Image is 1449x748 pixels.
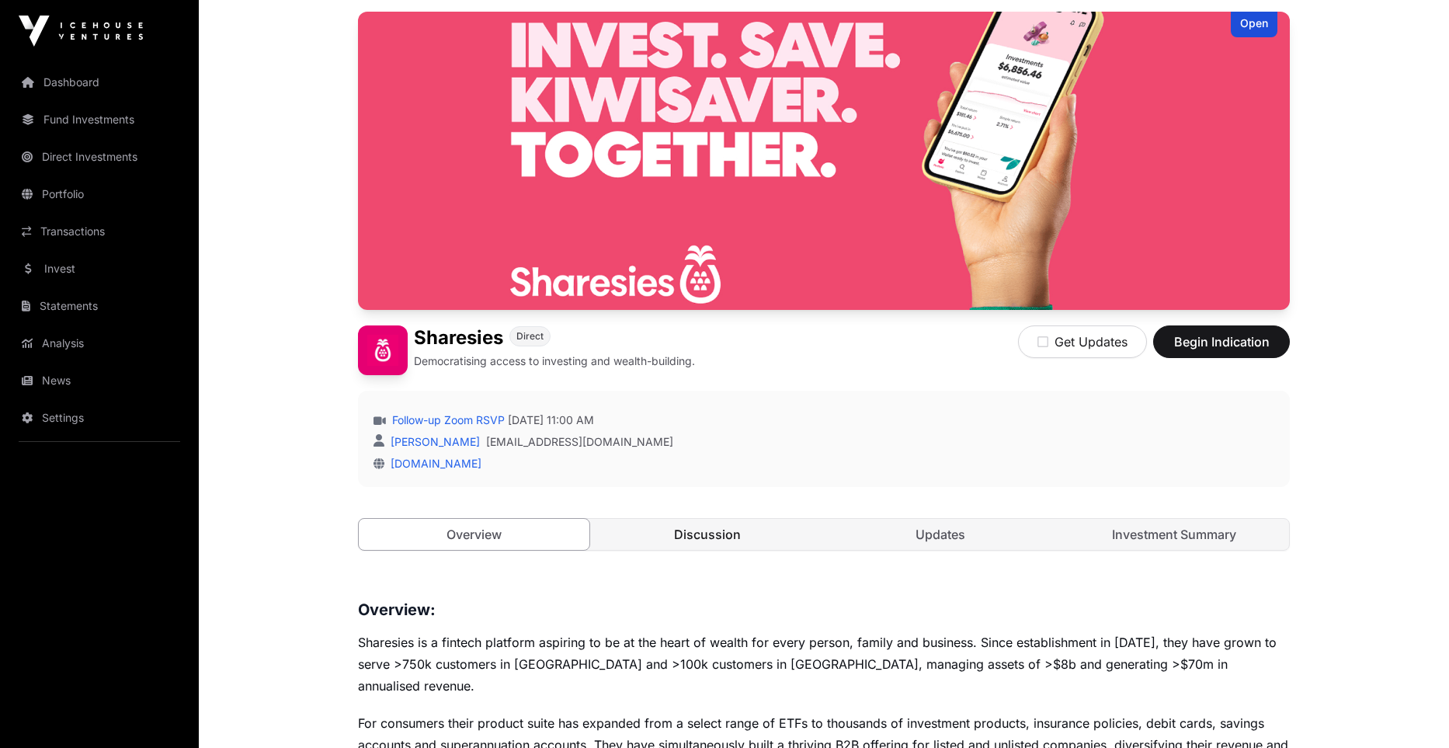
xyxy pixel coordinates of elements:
[1059,519,1290,550] a: Investment Summary
[825,519,1056,550] a: Updates
[516,330,544,343] span: Direct
[359,519,1289,550] nav: Tabs
[358,631,1290,697] p: Sharesies is a fintech platform aspiring to be at the heart of wealth for every person, family an...
[592,519,823,550] a: Discussion
[12,364,186,398] a: News
[12,401,186,435] a: Settings
[389,412,505,428] a: Follow-up Zoom RSVP
[12,326,186,360] a: Analysis
[12,177,186,211] a: Portfolio
[12,65,186,99] a: Dashboard
[358,518,590,551] a: Overview
[387,435,480,448] a: [PERSON_NAME]
[384,457,481,470] a: [DOMAIN_NAME]
[358,325,408,375] img: Sharesies
[358,597,1290,622] h3: Overview:
[1231,12,1277,37] div: Open
[1371,673,1449,748] iframe: Chat Widget
[12,289,186,323] a: Statements
[358,12,1290,310] img: Sharesies
[414,353,695,369] p: Democratising access to investing and wealth-building.
[12,103,186,137] a: Fund Investments
[1153,325,1290,358] button: Begin Indication
[486,434,673,450] a: [EMAIL_ADDRESS][DOMAIN_NAME]
[19,16,143,47] img: Icehouse Ventures Logo
[508,412,594,428] span: [DATE] 11:00 AM
[1018,325,1147,358] button: Get Updates
[414,325,503,350] h1: Sharesies
[1153,341,1290,357] a: Begin Indication
[12,214,186,249] a: Transactions
[1173,332,1270,351] span: Begin Indication
[12,140,186,174] a: Direct Investments
[12,252,186,286] a: Invest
